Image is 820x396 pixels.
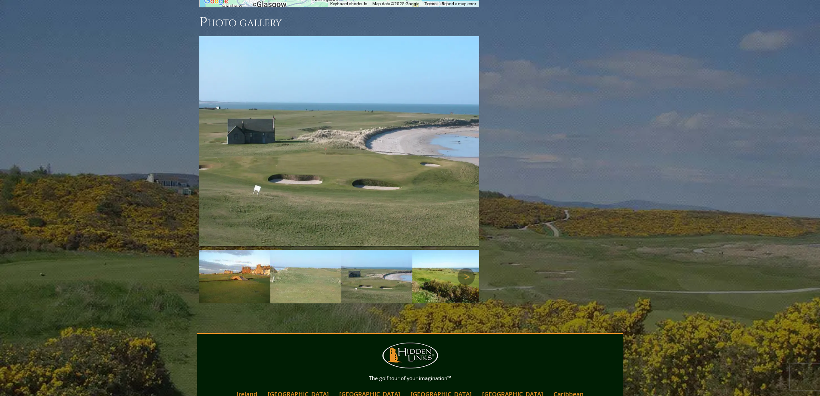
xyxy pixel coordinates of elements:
[372,1,419,6] span: Map data ©2025 Google
[199,374,621,383] p: The golf tour of your imagination™
[458,268,475,285] a: Next
[424,1,436,6] a: Terms (opens in new tab)
[330,1,367,7] button: Keyboard shortcuts
[442,1,476,6] a: Report a map error
[199,14,479,31] h3: Photo Gallery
